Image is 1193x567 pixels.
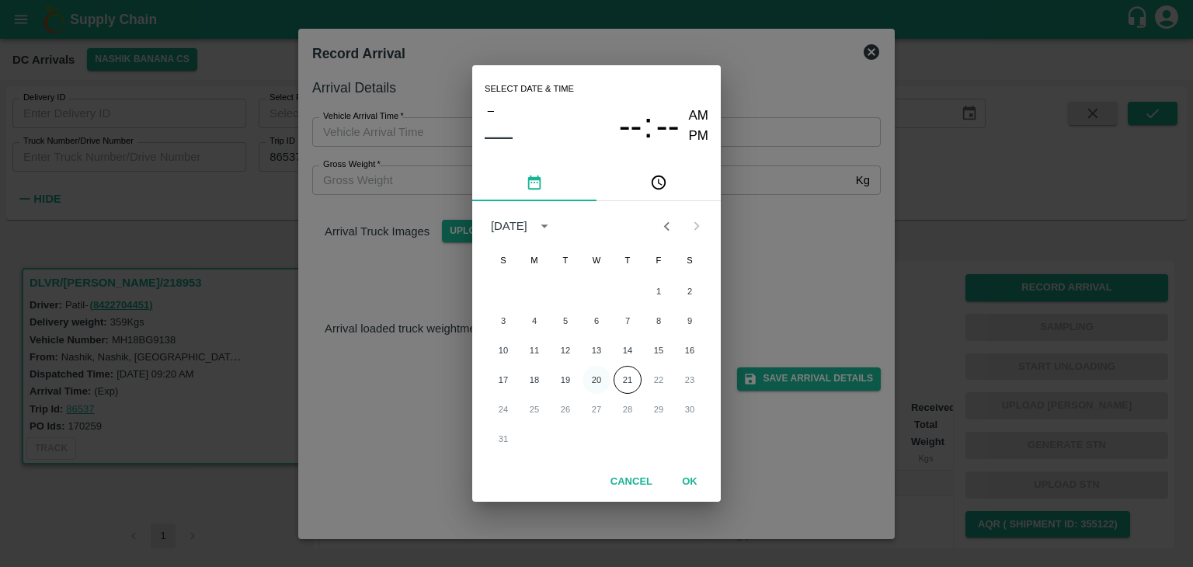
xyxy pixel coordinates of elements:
[488,100,494,120] span: –
[645,245,673,276] span: Friday
[583,307,610,335] button: 6
[485,78,574,101] span: Select date & time
[551,336,579,364] button: 12
[645,307,673,335] button: 8
[689,106,709,127] button: AM
[583,366,610,394] button: 20
[520,307,548,335] button: 4
[656,106,680,147] button: --
[676,277,704,305] button: 2
[652,211,681,241] button: Previous month
[489,336,517,364] button: 10
[645,277,673,305] button: 1
[583,245,610,276] span: Wednesday
[472,164,596,201] button: pick date
[491,217,527,235] div: [DATE]
[485,100,497,120] button: –
[489,307,517,335] button: 3
[520,366,548,394] button: 18
[485,120,513,151] button: ––
[489,366,517,394] button: 17
[532,214,557,238] button: calendar view is open, switch to year view
[489,245,517,276] span: Sunday
[520,245,548,276] span: Monday
[619,106,642,146] span: --
[604,468,659,496] button: Cancel
[676,245,704,276] span: Saturday
[643,106,652,147] span: :
[551,366,579,394] button: 19
[676,336,704,364] button: 16
[665,468,715,496] button: OK
[656,106,680,146] span: --
[520,336,548,364] button: 11
[551,245,579,276] span: Tuesday
[619,106,642,147] button: --
[689,126,709,147] button: PM
[645,336,673,364] button: 15
[583,336,610,364] button: 13
[596,164,721,201] button: pick time
[614,336,642,364] button: 14
[614,366,642,394] button: 21
[614,245,642,276] span: Thursday
[551,307,579,335] button: 5
[676,307,704,335] button: 9
[614,307,642,335] button: 7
